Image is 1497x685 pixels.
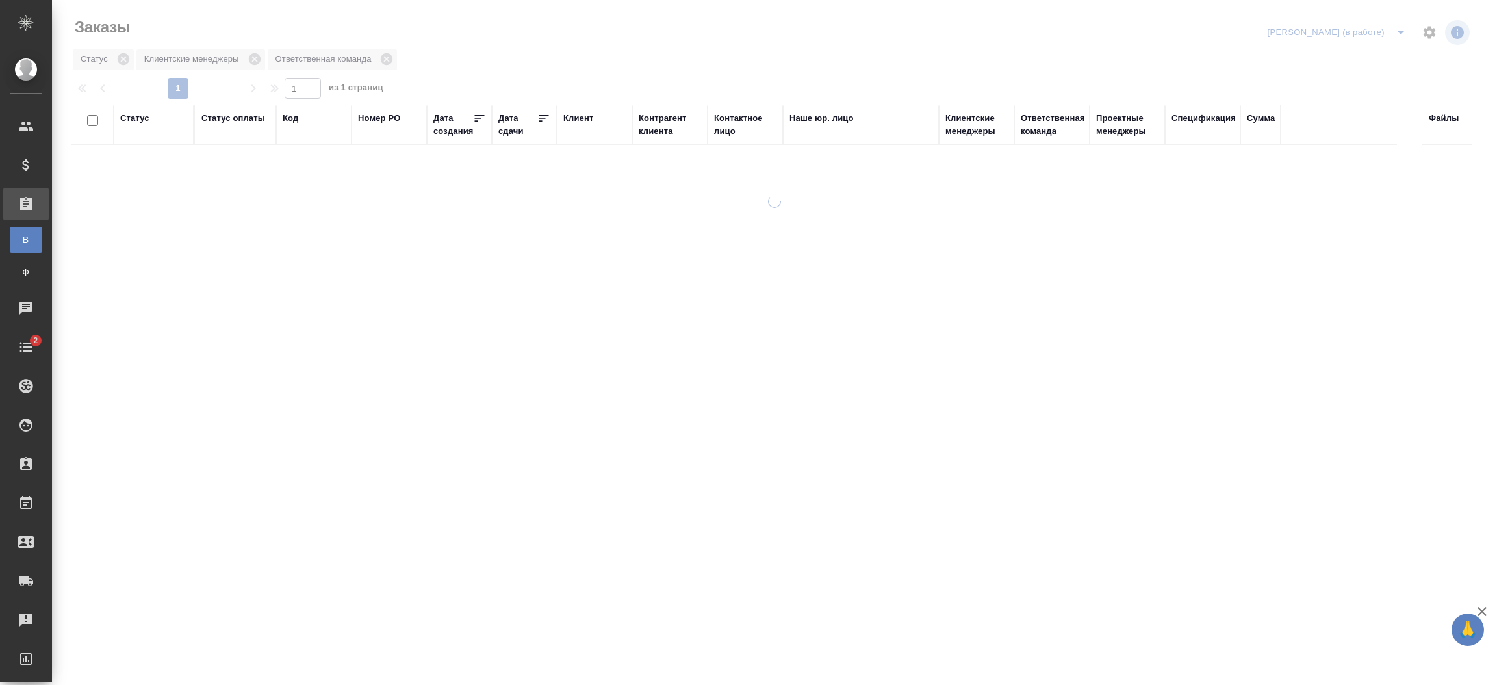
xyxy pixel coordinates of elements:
[1429,112,1459,125] div: Файлы
[201,112,265,125] div: Статус оплаты
[10,227,42,253] a: В
[639,112,701,138] div: Контрагент клиента
[10,259,42,285] a: Ф
[25,334,45,347] span: 2
[1096,112,1158,138] div: Проектные менеджеры
[714,112,776,138] div: Контактное лицо
[1021,112,1085,138] div: Ответственная команда
[789,112,854,125] div: Наше юр. лицо
[433,112,473,138] div: Дата создания
[1452,614,1484,646] button: 🙏
[563,112,593,125] div: Клиент
[16,266,36,279] span: Ф
[16,233,36,246] span: В
[1247,112,1275,125] div: Сумма
[498,112,537,138] div: Дата сдачи
[3,331,49,363] a: 2
[358,112,400,125] div: Номер PO
[1171,112,1236,125] div: Спецификация
[945,112,1008,138] div: Клиентские менеджеры
[1457,616,1479,643] span: 🙏
[283,112,298,125] div: Код
[120,112,149,125] div: Статус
